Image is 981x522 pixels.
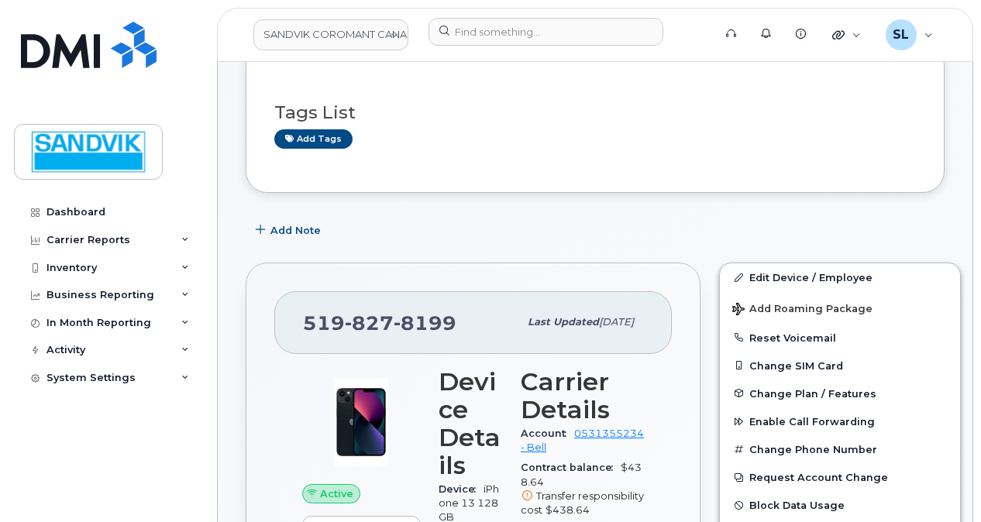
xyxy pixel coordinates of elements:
[749,387,876,399] span: Change Plan / Features
[315,376,408,469] img: image20231002-3703462-1ig824h.jpeg
[720,491,960,519] button: Block Data Usage
[546,504,590,516] span: $438.64
[521,428,644,453] a: 0531355234 - Bell
[439,368,502,479] h3: Device Details
[274,103,916,122] h3: Tags List
[246,216,334,244] button: Add Note
[320,486,353,501] span: Active
[893,26,909,44] span: SL
[521,428,574,439] span: Account
[253,19,408,50] a: SANDVIK COROMANT CANADA INC
[521,462,621,473] span: Contract balance
[274,129,353,149] a: Add tags
[521,368,644,424] h3: Carrier Details
[394,311,456,335] span: 8199
[732,303,873,318] span: Add Roaming Package
[720,435,960,463] button: Change Phone Number
[720,324,960,352] button: Reset Voicemail
[749,416,875,428] span: Enable Call Forwarding
[821,19,872,50] div: Quicklinks
[528,316,599,328] span: Last updated
[303,311,456,335] span: 519
[270,223,321,238] span: Add Note
[720,292,960,324] button: Add Roaming Package
[521,462,644,517] span: $438.64
[875,19,944,50] div: Stacy Lewis
[720,463,960,491] button: Request Account Change
[345,311,394,335] span: 827
[720,352,960,379] button: Change SIM Card
[720,263,960,291] a: Edit Device / Employee
[599,316,634,328] span: [DATE]
[720,407,960,435] button: Enable Call Forwarding
[439,483,484,495] span: Device
[521,490,644,516] span: Transfer responsibility cost
[720,379,960,407] button: Change Plan / Features
[429,18,663,46] input: Find something...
